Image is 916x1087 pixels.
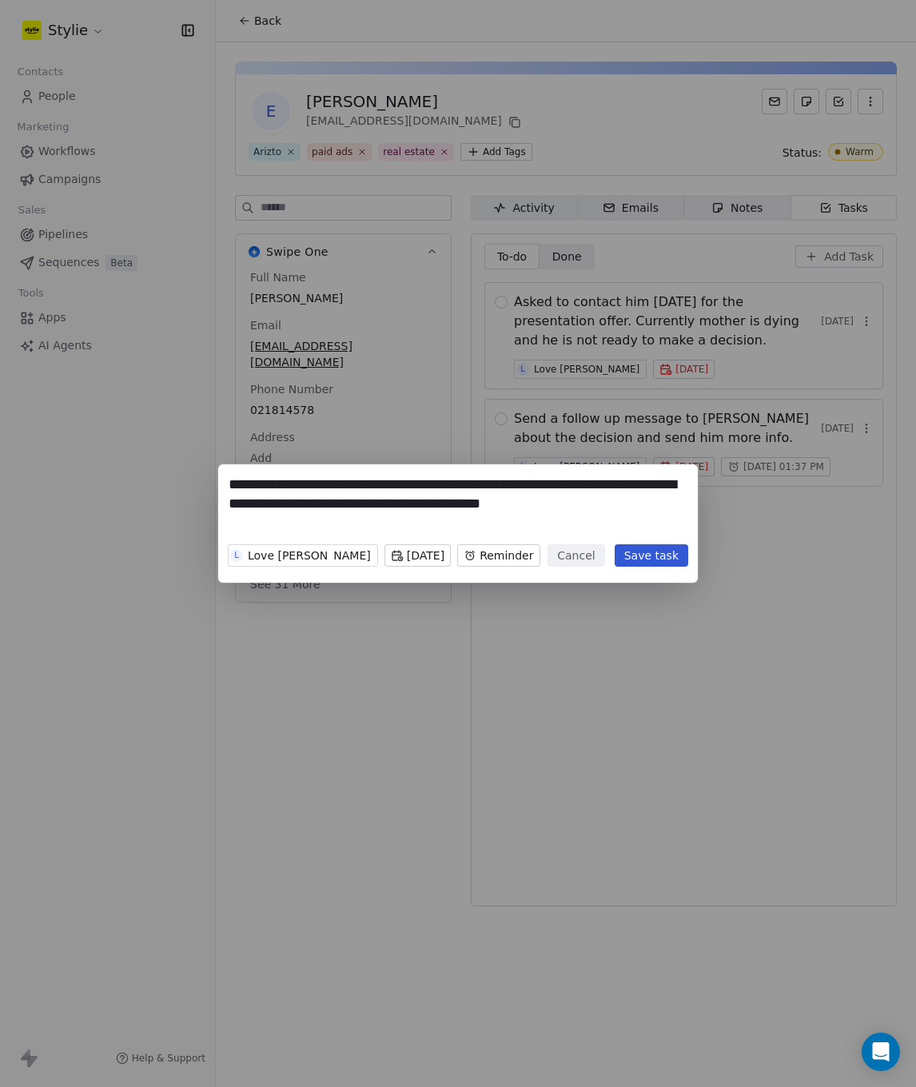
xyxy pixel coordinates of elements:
div: Love [PERSON_NAME] [248,550,371,561]
button: [DATE] [384,544,451,567]
button: Reminder [457,544,540,567]
button: Cancel [548,544,604,567]
span: [DATE] [407,547,444,563]
span: Reminder [480,547,533,563]
button: Save task [615,544,688,567]
div: L [234,549,239,562]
